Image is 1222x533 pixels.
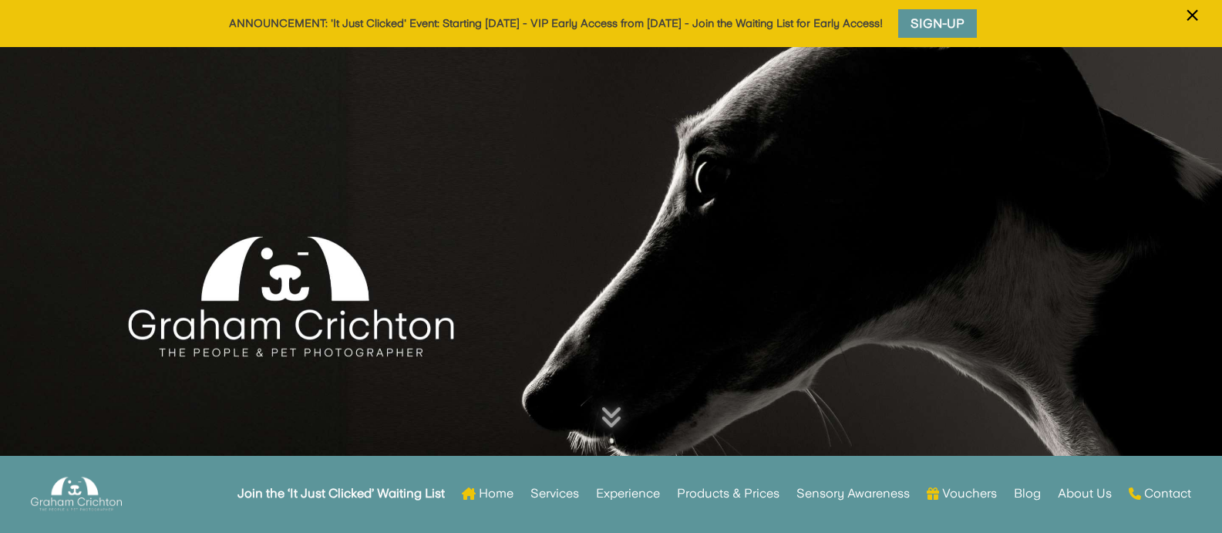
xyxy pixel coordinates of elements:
a: Experience [596,464,660,524]
a: ANNOUNCEMENT: 'It Just Clicked' Event: Starting [DATE] - VIP Early Access from [DATE] - Join the ... [229,17,883,29]
a: Vouchers [927,464,997,524]
img: Graham Crichton Photography Logo - Graham Crichton - Belfast Family & Pet Photography Studio [31,473,122,515]
a: About Us [1058,464,1112,524]
a: Contact [1129,464,1191,524]
a: Services [530,464,579,524]
strong: Join the ‘It Just Clicked’ Waiting List [237,488,445,499]
a: Sensory Awareness [796,464,910,524]
a: Home [462,464,513,524]
span: × [1185,1,1200,30]
button: × [1178,2,1207,48]
a: Products & Prices [677,464,779,524]
a: Sign-Up [894,5,981,42]
a: Blog [1014,464,1041,524]
a: Join the ‘It Just Clicked’ Waiting List [237,464,445,524]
